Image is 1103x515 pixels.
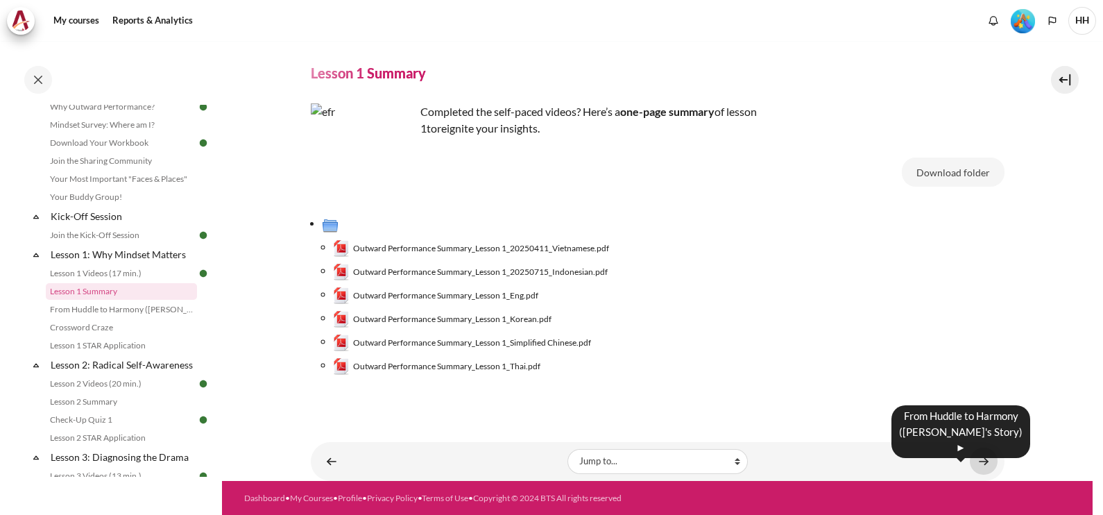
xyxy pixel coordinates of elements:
img: Level #5 [1011,9,1035,33]
img: Done [197,414,210,426]
div: • • • • • [244,492,699,505]
img: Done [197,101,210,113]
a: Lesson 2 Videos (20 min.) [46,375,197,392]
span: Outward Performance Summary_Lesson 1_Thai.pdf [353,360,540,373]
div: Level #5 [1011,8,1035,33]
button: Download folder [902,158,1004,187]
a: Your Buddy Group! [46,189,197,205]
img: Done [197,229,210,242]
img: efr [311,103,415,208]
a: Lesson 2: Radical Self-Awareness [49,355,197,374]
span: to [427,121,437,135]
span: Outward Performance Summary_Lesson 1_Korean.pdf [353,313,551,326]
img: Outward Performance Summary_Lesson 1_Thai.pdf [333,358,350,375]
a: Lesson 1 Videos (17 min.) [46,265,197,282]
a: Terms of Use [422,493,468,503]
a: Your Most Important "Faces & Places" [46,171,197,187]
a: Copyright © 2024 BTS All rights reserved [473,493,622,503]
a: Lesson 3 Videos (13 min.) [46,468,197,484]
span: Outward Performance Summary_Lesson 1_Eng.pdf [353,289,538,302]
a: Lesson 1: Why Mindset Matters [49,245,197,264]
a: Why Outward Performance? [46,99,197,115]
img: Outward Performance Summary_Lesson 1_Korean.pdf [333,311,350,328]
img: Outward Performance Summary_Lesson 1_20250411_Vietnamese.pdf [333,240,350,257]
span: Collapse [29,450,43,464]
a: Lesson 2 Summary [46,394,197,410]
a: Crossword Craze [46,319,197,336]
a: Outward Performance Summary_Lesson 1_Thai.pdfOutward Performance Summary_Lesson 1_Thai.pdf [333,358,541,375]
a: Outward Performance Summary_Lesson 1_Eng.pdfOutward Performance Summary_Lesson 1_Eng.pdf [333,287,539,304]
img: Done [197,378,210,390]
img: Outward Performance Summary_Lesson 1_Eng.pdf [333,287,350,304]
section: Content [222,7,1093,481]
img: Architeck [11,10,31,31]
h4: Lesson 1 Summary [311,64,426,82]
div: From Huddle to Harmony ([PERSON_NAME]'s Story) ► [891,405,1030,458]
span: Outward Performance Summary_Lesson 1_20250715_Indonesian.pdf [353,266,608,278]
a: Dashboard [244,493,285,503]
img: Done [197,267,210,280]
strong: one-page summary [620,105,715,118]
a: From Huddle to Harmony ([PERSON_NAME]'s Story) [46,301,197,318]
p: Completed the self-paced videos? Here’s a of lesson 1 reignite your insights. [311,103,796,137]
a: Join the Kick-Off Session [46,227,197,244]
a: Lesson 2 STAR Application [46,430,197,446]
img: Done [197,137,210,149]
a: Check-Up Quiz 1 [46,412,197,428]
a: Mindset Survey: Where am I? [46,117,197,133]
a: Lesson 1 Summary [46,283,197,300]
a: My courses [49,7,104,35]
span: Collapse [29,358,43,372]
span: HH [1068,7,1096,35]
a: Lesson 3: Diagnosing the Drama [49,448,197,466]
span: Outward Performance Summary_Lesson 1_20250411_Vietnamese.pdf [353,242,609,255]
a: Outward Performance Summary_Lesson 1_20250715_Indonesian.pdfOutward Performance Summary_Lesson 1_... [333,264,608,280]
a: Kick-Off Session [49,207,197,226]
div: Show notification window with no new notifications [983,10,1004,31]
a: User menu [1068,7,1096,35]
span: Outward Performance Summary_Lesson 1_Simplified Chinese.pdf [353,337,591,349]
a: Privacy Policy [367,493,418,503]
button: Languages [1042,10,1063,31]
a: Level #5 [1005,8,1041,33]
span: Collapse [29,248,43,262]
a: Outward Performance Summary_Lesson 1_Simplified Chinese.pdfOutward Performance Summary_Lesson 1_S... [333,335,592,351]
a: Reports & Analytics [108,7,198,35]
a: Lesson 1 STAR Application [46,337,197,354]
a: Architeck Architeck [7,7,42,35]
a: ◄ Lesson 1 Videos (17 min.) [318,448,345,475]
a: Join the Sharing Community [46,153,197,169]
a: Profile [338,493,362,503]
span: Collapse [29,210,43,223]
img: Done [197,470,210,482]
a: Outward Performance Summary_Lesson 1_Korean.pdfOutward Performance Summary_Lesson 1_Korean.pdf [333,311,552,328]
a: Download Your Workbook [46,135,197,151]
img: Outward Performance Summary_Lesson 1_Simplified Chinese.pdf [333,335,350,351]
a: My Courses [290,493,333,503]
a: Outward Performance Summary_Lesson 1_20250411_Vietnamese.pdfOutward Performance Summary_Lesson 1_... [333,240,610,257]
img: Outward Performance Summary_Lesson 1_20250715_Indonesian.pdf [333,264,350,280]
